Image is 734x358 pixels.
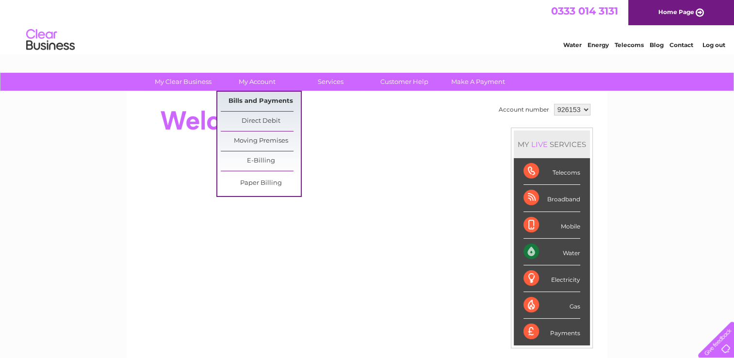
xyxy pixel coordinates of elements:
div: MY SERVICES [514,130,590,158]
a: Direct Debit [221,112,301,131]
a: Customer Help [364,73,444,91]
div: Water [523,239,580,265]
a: Water [563,41,582,49]
a: Blog [650,41,664,49]
a: Services [291,73,371,91]
a: My Clear Business [143,73,223,91]
a: Moving Premises [221,131,301,151]
div: Broadband [523,185,580,212]
div: Clear Business is a trading name of Verastar Limited (registered in [GEOGRAPHIC_DATA] No. 3667643... [138,5,597,47]
div: LIVE [529,140,550,149]
a: Bills and Payments [221,92,301,111]
a: E-Billing [221,151,301,171]
a: Telecoms [615,41,644,49]
div: Gas [523,292,580,319]
a: Make A Payment [438,73,518,91]
a: Paper Billing [221,174,301,193]
a: Log out [702,41,725,49]
a: Contact [669,41,693,49]
a: My Account [217,73,297,91]
div: Mobile [523,212,580,239]
a: Energy [587,41,609,49]
td: Account number [496,101,552,118]
img: logo.png [26,25,75,55]
div: Telecoms [523,158,580,185]
div: Payments [523,319,580,345]
a: 0333 014 3131 [551,5,618,17]
div: Electricity [523,265,580,292]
